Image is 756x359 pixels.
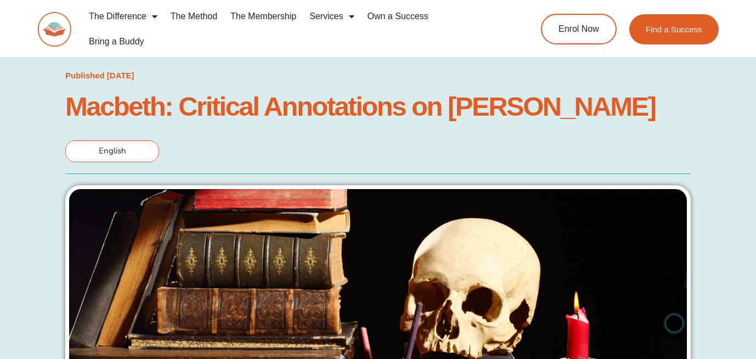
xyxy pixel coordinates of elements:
span: Find a Success [646,25,702,33]
a: Services [303,4,360,29]
a: The Method [164,4,224,29]
a: Enrol Now [541,14,617,44]
nav: Menu [82,4,501,54]
span: Published [65,71,105,80]
a: Published [DATE] [65,68,134,83]
a: The Difference [82,4,164,29]
a: The Membership [224,4,303,29]
a: Find a Success [629,14,719,44]
span: Enrol Now [558,25,599,33]
h1: Macbeth: Critical Annotations on [PERSON_NAME] [65,94,691,118]
a: Bring a Buddy [82,29,151,54]
a: Own a Success [361,4,435,29]
time: [DATE] [107,71,134,80]
span: English [99,145,126,156]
